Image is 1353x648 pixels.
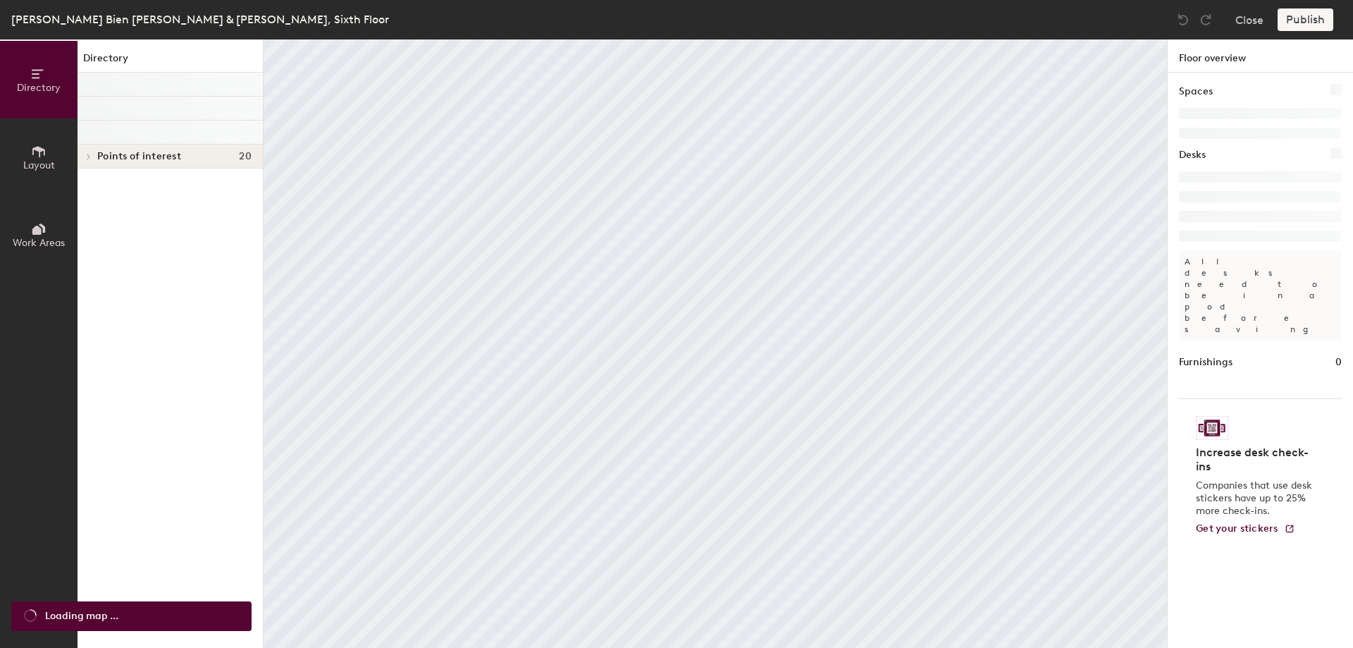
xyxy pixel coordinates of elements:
button: Close [1235,8,1264,31]
span: Work Areas [13,237,65,249]
span: Loading map ... [45,609,118,624]
span: Directory [17,82,61,94]
span: Layout [23,159,55,171]
h1: Desks [1179,147,1206,163]
img: Sticker logo [1196,416,1228,440]
h1: Floor overview [1168,39,1353,73]
h1: Spaces [1179,84,1213,99]
a: Get your stickers [1196,523,1295,535]
img: Redo [1199,13,1213,27]
h4: Increase desk check-ins [1196,446,1316,474]
p: Companies that use desk stickers have up to 25% more check-ins. [1196,479,1316,518]
span: 20 [239,151,252,162]
span: Get your stickers [1196,522,1278,534]
h1: 0 [1335,355,1342,370]
img: Undo [1176,13,1190,27]
p: All desks need to be in a pod before saving [1179,250,1342,341]
h1: Directory [78,51,263,73]
h1: Furnishings [1179,355,1232,370]
canvas: Map [264,39,1167,648]
span: Points of interest [97,151,181,162]
div: [PERSON_NAME] Bien [PERSON_NAME] & [PERSON_NAME], Sixth Floor [11,11,389,28]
